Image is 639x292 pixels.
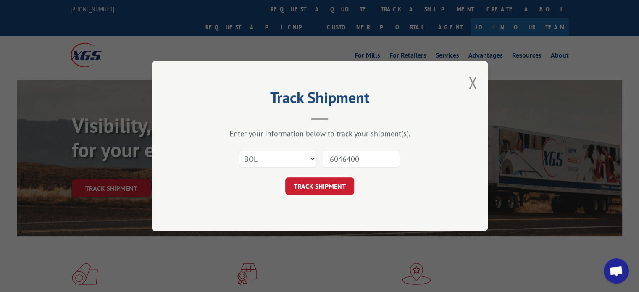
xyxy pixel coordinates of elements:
[604,258,629,284] div: Open chat
[194,92,446,108] h2: Track Shipment
[468,71,477,94] button: Close modal
[194,129,446,138] div: Enter your information below to track your shipment(s).
[323,150,400,168] input: Number(s)
[285,177,354,195] button: TRACK SHIPMENT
